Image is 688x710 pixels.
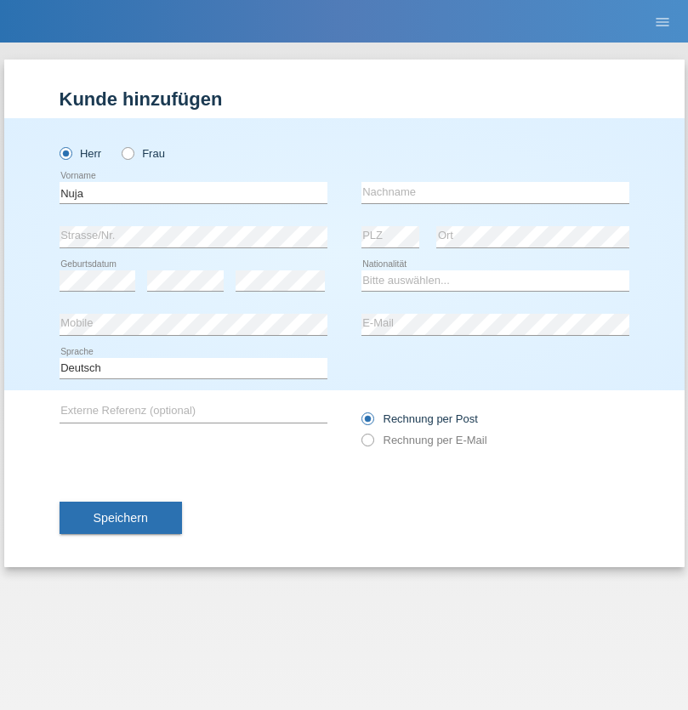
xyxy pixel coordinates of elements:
[361,434,372,455] input: Rechnung per E-Mail
[94,511,148,525] span: Speichern
[361,434,487,446] label: Rechnung per E-Mail
[361,412,372,434] input: Rechnung per Post
[60,502,182,534] button: Speichern
[122,147,165,160] label: Frau
[122,147,133,158] input: Frau
[60,88,629,110] h1: Kunde hinzufügen
[654,14,671,31] i: menu
[60,147,102,160] label: Herr
[60,147,71,158] input: Herr
[645,16,679,26] a: menu
[361,412,478,425] label: Rechnung per Post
